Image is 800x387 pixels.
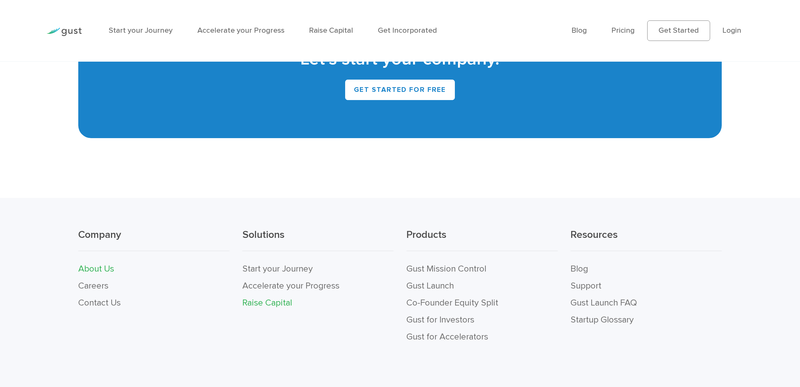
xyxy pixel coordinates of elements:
[571,228,722,251] h3: Resources
[406,297,498,308] a: Co-Founder Equity Split
[109,26,173,35] a: Start your Journey
[571,297,637,308] a: Gust Launch FAQ
[378,26,437,35] a: Get Incorporated
[78,263,114,274] a: About Us
[406,280,454,291] a: Gust Launch
[611,26,635,35] a: Pricing
[647,20,710,41] a: Get Started
[242,228,394,251] h3: Solutions
[345,80,455,100] a: Get Started for Free
[242,263,313,274] a: Start your Journey
[78,228,229,251] h3: Company
[571,263,588,274] a: Blog
[571,280,601,291] a: Support
[242,280,339,291] a: Accelerate your Progress
[78,280,108,291] a: Careers
[571,26,587,35] a: Blog
[309,26,353,35] a: Raise Capital
[571,314,634,325] a: Startup Glossary
[722,26,741,35] a: Login
[406,314,474,325] a: Gust for Investors
[406,331,488,342] a: Gust for Accelerators
[78,297,121,308] a: Contact Us
[197,26,284,35] a: Accelerate your Progress
[47,28,82,36] img: Gust Logo
[406,228,558,251] h3: Products
[406,263,486,274] a: Gust Mission Control
[242,297,292,308] a: Raise Capital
